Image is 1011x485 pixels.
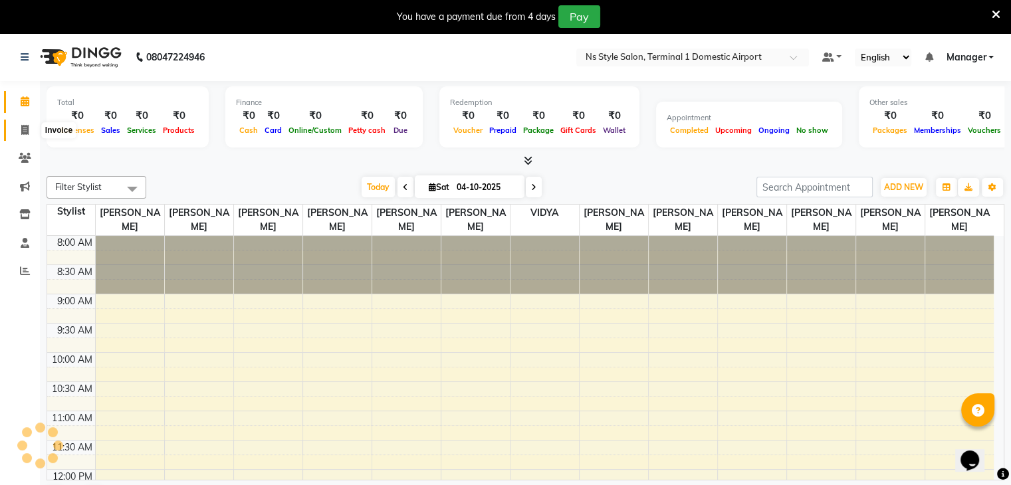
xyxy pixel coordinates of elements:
span: [PERSON_NAME] [856,205,925,235]
div: You have a payment due from 4 days [397,10,556,24]
div: ₹0 [600,108,629,124]
span: Voucher [450,126,486,135]
div: ₹0 [57,108,98,124]
span: Manager [946,50,986,64]
div: ₹0 [261,108,285,124]
div: ₹0 [124,108,160,124]
div: ₹0 [869,108,911,124]
div: ₹0 [285,108,345,124]
div: 8:00 AM [55,236,95,250]
span: Completed [667,126,712,135]
div: 10:00 AM [49,353,95,367]
span: Vouchers [964,126,1004,135]
div: ₹0 [486,108,520,124]
div: Invoice [42,123,76,139]
span: Wallet [600,126,629,135]
div: Redemption [450,97,629,108]
div: ₹0 [389,108,412,124]
span: [PERSON_NAME] [718,205,786,235]
iframe: chat widget [955,432,998,472]
span: [PERSON_NAME] [649,205,717,235]
span: Petty cash [345,126,389,135]
span: Products [160,126,198,135]
span: Cash [236,126,261,135]
div: 9:30 AM [55,324,95,338]
span: Online/Custom [285,126,345,135]
div: Finance [236,97,412,108]
span: Sales [98,126,124,135]
span: [PERSON_NAME] [372,205,441,235]
span: Upcoming [712,126,755,135]
span: [PERSON_NAME] [165,205,233,235]
span: Gift Cards [557,126,600,135]
span: Due [390,126,411,135]
b: 08047224946 [146,39,205,76]
input: 2025-10-04 [453,177,519,197]
span: [PERSON_NAME] [303,205,372,235]
span: [PERSON_NAME] [925,205,994,235]
div: ₹0 [98,108,124,124]
div: 10:30 AM [49,382,95,396]
span: [PERSON_NAME] [787,205,855,235]
button: Pay [558,5,600,28]
div: ₹0 [236,108,261,124]
span: Prepaid [486,126,520,135]
span: No show [793,126,832,135]
span: VIDYA [510,205,579,221]
span: Packages [869,126,911,135]
span: [PERSON_NAME] [441,205,510,235]
div: ₹0 [964,108,1004,124]
div: 8:30 AM [55,265,95,279]
span: [PERSON_NAME] [96,205,164,235]
div: Appointment [667,112,832,124]
img: logo [34,39,125,76]
span: [PERSON_NAME] [234,205,302,235]
span: Memberships [911,126,964,135]
div: Stylist [47,205,95,219]
span: Ongoing [755,126,793,135]
span: Package [520,126,557,135]
button: ADD NEW [881,178,927,197]
span: Today [362,177,395,197]
span: [PERSON_NAME] [580,205,648,235]
div: ₹0 [520,108,557,124]
input: Search Appointment [756,177,873,197]
span: Sat [425,182,453,192]
div: Total [57,97,198,108]
span: Card [261,126,285,135]
div: ₹0 [557,108,600,124]
div: ₹0 [345,108,389,124]
div: 12:00 PM [50,470,95,484]
span: Filter Stylist [55,181,102,192]
div: 11:30 AM [49,440,95,454]
div: ₹0 [450,108,486,124]
div: ₹0 [160,108,198,124]
div: 9:00 AM [55,294,95,308]
span: Services [124,126,160,135]
div: ₹0 [911,108,964,124]
span: ADD NEW [884,182,923,192]
div: 11:00 AM [49,411,95,425]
